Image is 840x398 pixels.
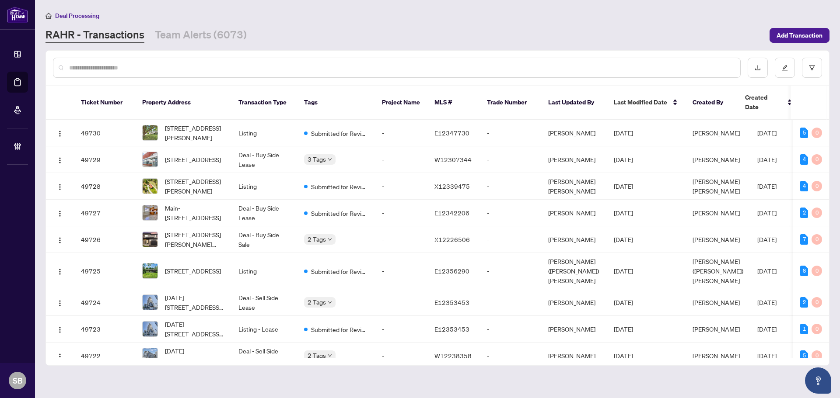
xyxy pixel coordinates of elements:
[755,65,761,71] span: download
[805,367,831,394] button: Open asap
[434,129,469,137] span: E12347730
[53,206,67,220] button: Logo
[143,295,157,310] img: thumbnail-img
[45,28,144,43] a: RAHR - Transactions
[480,289,541,316] td: -
[541,289,607,316] td: [PERSON_NAME]
[480,253,541,289] td: -
[614,267,633,275] span: [DATE]
[693,352,740,360] span: [PERSON_NAME]
[375,173,427,200] td: -
[311,182,368,191] span: Submitted for Review
[328,300,332,305] span: down
[480,120,541,146] td: -
[56,237,63,244] img: Logo
[165,123,224,142] span: [STREET_ADDRESS][PERSON_NAME]
[7,7,28,23] img: logo
[231,226,297,253] td: Deal - Buy Side Sale
[434,235,470,243] span: X12226506
[434,182,470,190] span: X12339475
[53,179,67,193] button: Logo
[812,297,822,308] div: 0
[812,181,822,191] div: 0
[541,86,607,120] th: Last Updated By
[56,130,63,137] img: Logo
[541,343,607,369] td: [PERSON_NAME]
[434,325,469,333] span: E12353453
[480,343,541,369] td: -
[13,374,23,387] span: SB
[135,86,231,120] th: Property Address
[375,316,427,343] td: -
[757,352,777,360] span: [DATE]
[165,177,224,196] span: [STREET_ADDRESS][PERSON_NAME]
[375,120,427,146] td: -
[311,208,368,218] span: Submitted for Review
[434,298,469,306] span: E12353453
[143,152,157,167] img: thumbnail-img
[812,266,822,276] div: 0
[777,28,822,42] span: Add Transaction
[541,226,607,253] td: [PERSON_NAME]
[143,125,157,140] img: thumbnail-img
[56,353,63,360] img: Logo
[480,173,541,200] td: -
[143,348,157,363] img: thumbnail-img
[45,13,52,19] span: home
[53,152,67,166] button: Logo
[74,86,135,120] th: Ticket Number
[328,237,332,242] span: down
[74,253,135,289] td: 49725
[231,173,297,200] td: Listing
[614,182,633,190] span: [DATE]
[74,316,135,343] td: 49723
[56,183,63,190] img: Logo
[541,173,607,200] td: [PERSON_NAME] [PERSON_NAME]
[53,322,67,336] button: Logo
[541,316,607,343] td: [PERSON_NAME]
[693,177,740,195] span: [PERSON_NAME] [PERSON_NAME]
[74,343,135,369] td: 49722
[165,266,221,276] span: [STREET_ADDRESS]
[53,264,67,278] button: Logo
[693,129,740,137] span: [PERSON_NAME]
[480,226,541,253] td: -
[155,28,247,43] a: Team Alerts (6073)
[686,86,738,120] th: Created By
[775,58,795,78] button: edit
[757,156,777,163] span: [DATE]
[231,316,297,343] td: Listing - Lease
[614,97,667,107] span: Last Modified Date
[800,324,808,334] div: 1
[143,232,157,247] img: thumbnail-img
[165,155,221,164] span: [STREET_ADDRESS]
[375,289,427,316] td: -
[375,343,427,369] td: -
[143,263,157,278] img: thumbnail-img
[800,128,808,138] div: 5
[800,350,808,361] div: 5
[757,129,777,137] span: [DATE]
[757,182,777,190] span: [DATE]
[812,234,822,245] div: 0
[74,289,135,316] td: 49724
[480,146,541,173] td: -
[74,120,135,146] td: 49730
[231,120,297,146] td: Listing
[541,146,607,173] td: [PERSON_NAME]
[297,86,375,120] th: Tags
[308,350,326,360] span: 2 Tags
[812,324,822,334] div: 0
[143,205,157,220] img: thumbnail-img
[56,210,63,217] img: Logo
[231,200,297,226] td: Deal - Buy Side Lease
[800,208,808,218] div: 2
[434,209,469,217] span: E12342206
[614,298,633,306] span: [DATE]
[434,267,469,275] span: E12356290
[800,297,808,308] div: 2
[738,86,799,120] th: Created Date
[56,326,63,333] img: Logo
[541,120,607,146] td: [PERSON_NAME]
[231,289,297,316] td: Deal - Sell Side Lease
